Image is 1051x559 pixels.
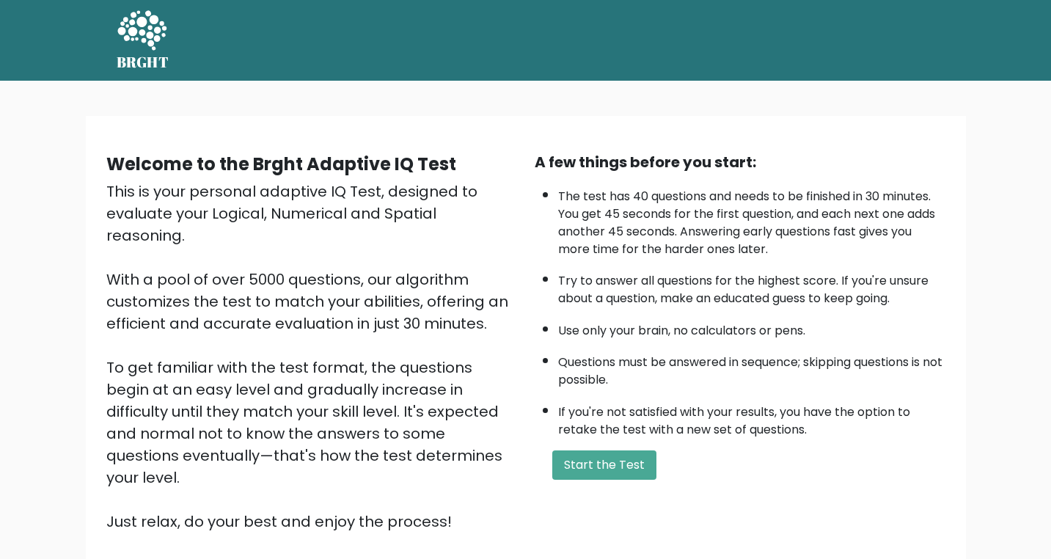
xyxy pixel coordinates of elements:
div: A few things before you start: [535,151,945,173]
div: This is your personal adaptive IQ Test, designed to evaluate your Logical, Numerical and Spatial ... [106,180,517,533]
a: BRGHT [117,6,169,75]
b: Welcome to the Brght Adaptive IQ Test [106,152,456,176]
li: The test has 40 questions and needs to be finished in 30 minutes. You get 45 seconds for the firs... [558,180,945,258]
h5: BRGHT [117,54,169,71]
li: Try to answer all questions for the highest score. If you're unsure about a question, make an edu... [558,265,945,307]
li: If you're not satisfied with your results, you have the option to retake the test with a new set ... [558,396,945,439]
li: Questions must be answered in sequence; skipping questions is not possible. [558,346,945,389]
li: Use only your brain, no calculators or pens. [558,315,945,340]
button: Start the Test [552,450,656,480]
